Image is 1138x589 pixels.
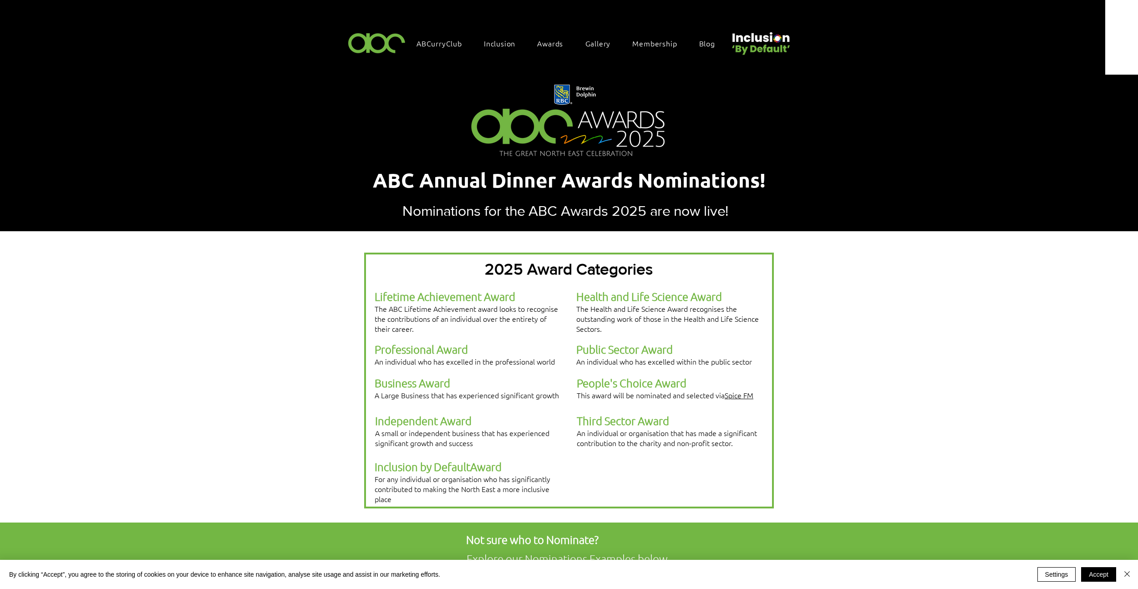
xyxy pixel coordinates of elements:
span: The ABC Lifetime Achievement award looks to recognise the contributions of an individual over the... [375,304,558,334]
span: Explore our Nominations Examples below [467,552,668,565]
span: People's Choice Award [577,376,686,390]
button: Close [1122,567,1133,582]
a: Blog [695,34,729,53]
img: Untitled design (22).png [729,25,792,56]
span: 2025 Award Categories [485,260,653,278]
span: Gallery [585,38,611,48]
span: The Health and Life Science Award recognises the outstanding work of those in the Health and Life... [576,304,759,334]
span: For any individual or organisation who has significantly contributed to making the North East a m... [375,474,550,504]
span: Membership [632,38,677,48]
span: Not sure who to Nominate? [466,533,599,546]
img: ABC-Logo-Blank-Background-01-01-2.png [345,29,408,56]
div: Awards [533,34,577,53]
div: Inclusion [479,34,529,53]
span: Blog [699,38,715,48]
span: By clicking “Accept”, you agree to the storing of cookies on your device to enhance site navigati... [9,570,440,579]
span: Professional Award [375,342,468,356]
span: An individual who has excelled within the public sector [576,356,752,366]
span: Inclusion by D [375,460,442,473]
span: Health and Life Science Award [576,289,722,303]
span: efault [442,460,470,473]
span: An individual who has excelled in the professional world [375,356,555,366]
span: Independent Award [375,414,472,427]
span: ABC Annual Dinner Awards Nominations! [373,168,766,193]
span: A Large Business that has experienced significant growth [375,390,559,400]
a: Membership [628,34,691,53]
span: Award [470,460,502,473]
button: Accept [1081,567,1116,582]
nav: Site [412,34,729,53]
span: A small or independent business that has experienced significant growth and success [375,428,549,448]
span: Nominations for the ABC Awards 2025 are now live! [402,203,728,218]
span: Inclusion [484,38,515,48]
a: ABCurryClub [412,34,476,53]
span: Awards [537,38,563,48]
button: Settings [1037,567,1076,582]
span: Lifetime Achievement Award [375,289,515,303]
img: Northern Insights Double Pager Apr 2025.png [459,72,678,171]
span: Third Sector Award [577,414,669,427]
span: This award will be nominated and selected via [577,390,753,400]
a: Spice FM [725,390,753,400]
img: Close [1122,569,1133,579]
span: Business Award [375,376,450,390]
span: ABCurryClub [417,38,462,48]
span: An individual or organisation that has made a significant contribution to the charity and non-pro... [577,428,757,448]
span: Public Sector Award [576,342,673,356]
a: Gallery [581,34,625,53]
